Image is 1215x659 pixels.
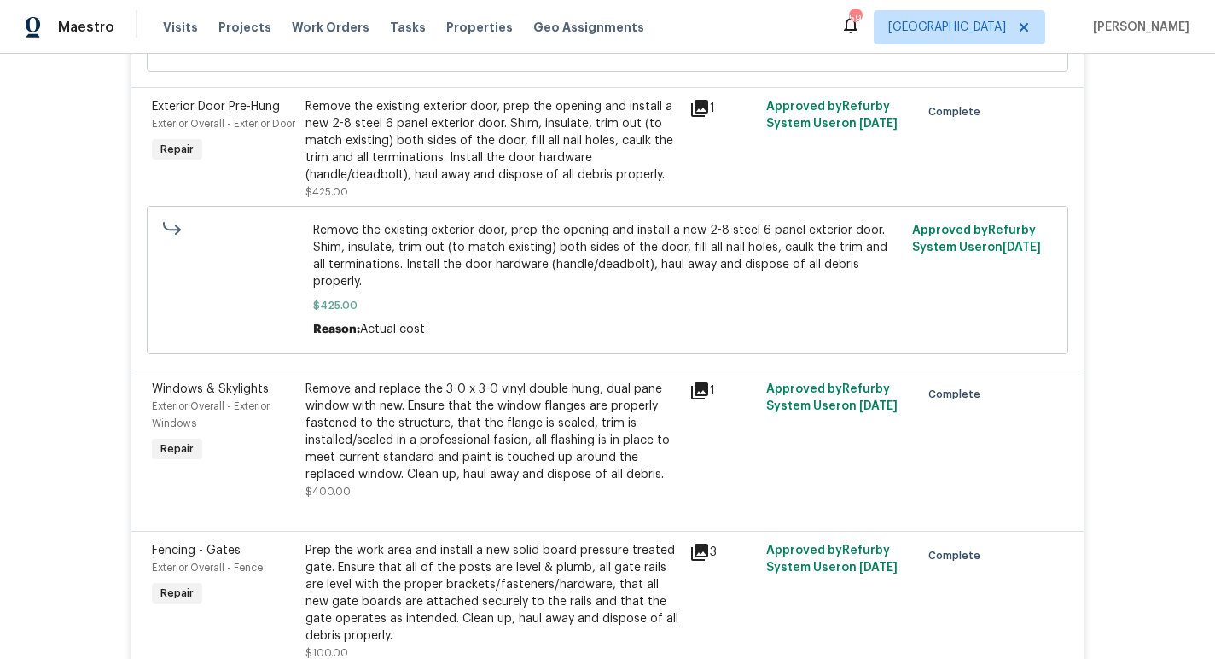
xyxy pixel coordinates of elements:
[152,401,270,429] span: Exterior Overall - Exterior Windows
[928,386,987,403] span: Complete
[152,119,295,129] span: Exterior Overall - Exterior Door
[859,118,898,130] span: [DATE]
[928,547,987,564] span: Complete
[152,563,263,573] span: Exterior Overall - Fence
[218,19,271,36] span: Projects
[689,381,756,401] div: 1
[689,98,756,119] div: 1
[928,103,987,120] span: Complete
[1086,19,1189,36] span: [PERSON_NAME]
[859,400,898,412] span: [DATE]
[313,297,903,314] span: $425.00
[313,222,903,290] span: Remove the existing exterior door, prep the opening and install a new 2-8 steel 6 panel exterior ...
[859,562,898,574] span: [DATE]
[58,19,114,36] span: Maestro
[1003,242,1041,254] span: [DATE]
[390,21,426,33] span: Tasks
[152,545,241,557] span: Fencing - Gates
[154,440,201,458] span: Repair
[154,585,201,602] span: Repair
[313,324,360,335] span: Reason:
[446,19,513,36] span: Properties
[154,141,201,158] span: Repair
[766,545,898,574] span: Approved by Refurby System User on
[163,19,198,36] span: Visits
[766,101,898,130] span: Approved by Refurby System User on
[912,225,1041,254] span: Approved by Refurby System User on
[849,10,861,27] div: 59
[766,383,898,412] span: Approved by Refurby System User on
[292,19,369,36] span: Work Orders
[360,324,425,335] span: Actual cost
[152,101,280,113] span: Exterior Door Pre-Hung
[305,381,679,483] div: Remove and replace the 3-0 x 3-0 vinyl double hung, dual pane window with new. Ensure that the wi...
[305,187,348,197] span: $425.00
[305,487,351,497] span: $400.00
[533,19,644,36] span: Geo Assignments
[305,542,679,644] div: Prep the work area and install a new solid board pressure treated gate. Ensure that all of the po...
[152,383,269,395] span: Windows & Skylights
[888,19,1006,36] span: [GEOGRAPHIC_DATA]
[305,98,679,184] div: Remove the existing exterior door, prep the opening and install a new 2-8 steel 6 panel exterior ...
[305,648,348,658] span: $100.00
[689,542,756,563] div: 3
